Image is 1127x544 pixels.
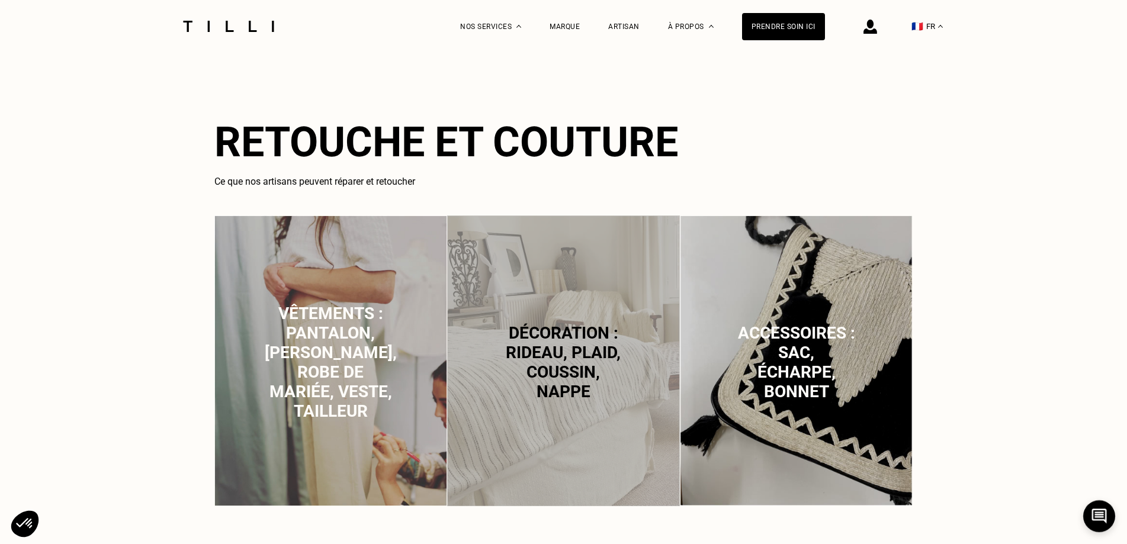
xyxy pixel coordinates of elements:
span: Vêtements : pantalon, [PERSON_NAME], robe de mariée, veste, tailleur [265,304,397,421]
a: Prendre soin ici [742,13,825,40]
span: 🇫🇷 [911,21,923,32]
img: Logo du service de couturière Tilli [179,21,278,32]
img: icône connexion [863,20,877,34]
img: Menu déroulant à propos [709,25,714,28]
span: Décoration : rideau, plaid, coussin, nappe [506,323,621,401]
img: menu déroulant [938,25,943,28]
img: Vêtements : pantalon, jean, robe de mariée, veste, tailleur [214,215,447,506]
img: Menu déroulant [516,25,521,28]
a: Marque [550,22,580,31]
h3: Ce que nos artisans peuvent réparer et retoucher [214,176,913,187]
span: Accessoires : sac, écharpe, bonnet [738,323,855,401]
a: Artisan [608,22,640,31]
h2: Retouche et couture [214,118,913,166]
img: Accessoires : sac, écharpe, bonnet [680,215,913,506]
